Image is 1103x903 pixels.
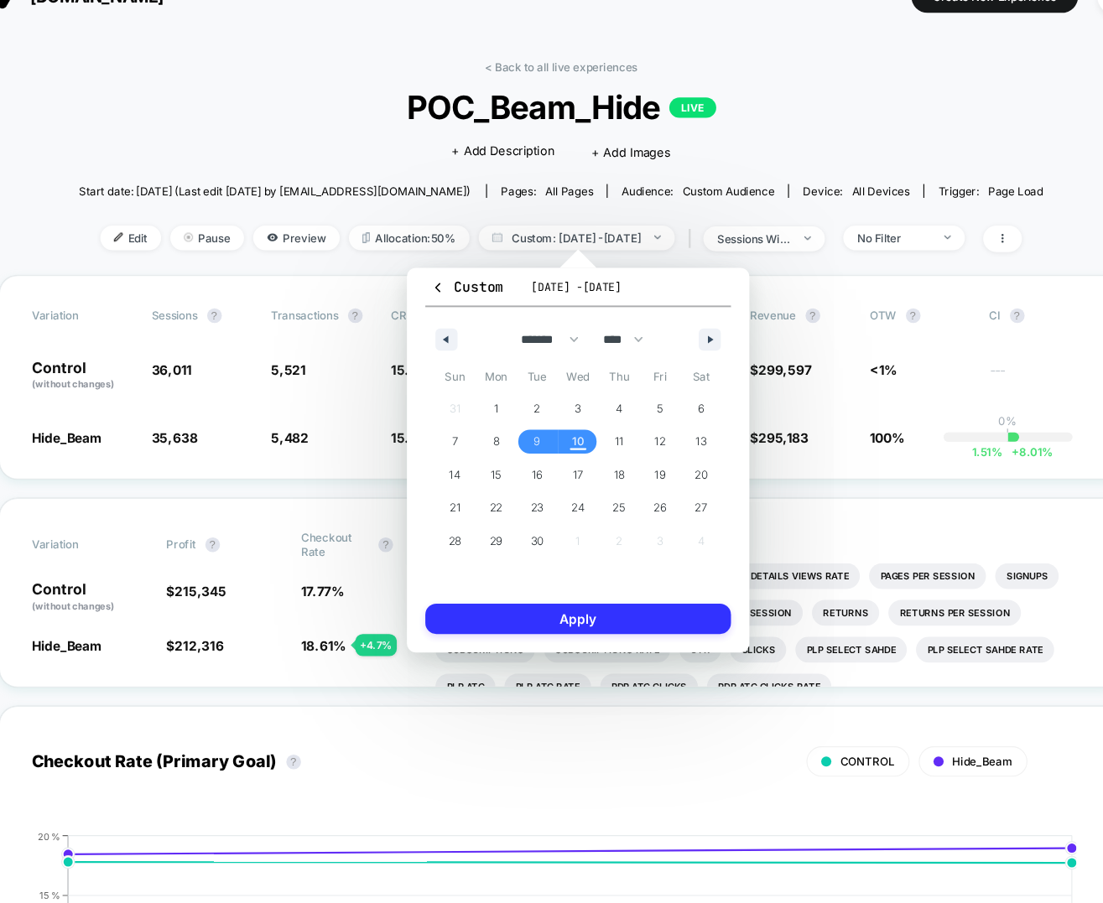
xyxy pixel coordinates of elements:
[452,418,458,448] span: 7
[476,236,655,258] span: Custom: [DATE] - [DATE]
[662,198,746,210] span: Custom Audience
[833,311,925,324] span: OTW
[511,387,549,418] button: 2
[192,520,219,532] span: Profit
[758,198,882,210] span: Device:
[487,448,497,478] span: 15
[288,422,322,436] span: 5,482
[208,242,216,251] img: end
[474,361,512,387] span: Mon
[832,543,939,567] li: Pages Per Session
[474,448,512,478] button: 15
[599,478,611,508] span: 25
[301,718,315,731] button: ?
[866,311,879,324] button: ?
[68,18,190,36] span: [DOMAIN_NAME]
[549,448,586,478] button: 17
[833,422,865,436] span: 100%
[112,198,469,210] span: Start date: [DATE] (Last edit [DATE] by [EMAIL_ADDRESS][DOMAIN_NAME])
[549,387,586,418] button: 3
[637,448,647,478] span: 19
[179,360,216,374] span: 36,011
[600,448,610,478] span: 18
[474,418,512,448] button: 8
[585,361,623,387] span: Thu
[486,478,498,508] span: 22
[623,418,661,448] button: 12
[474,508,512,538] button: 29
[585,387,623,418] button: 4
[358,236,468,258] span: Allocation: 50%
[731,360,780,374] span: 299,597
[724,360,780,374] span: $
[926,436,954,449] span: 1.51 %
[1035,10,1078,44] button: VH
[901,245,907,248] img: end
[731,422,778,436] span: 295,183
[25,13,195,40] button: [DOMAIN_NAME]
[511,418,549,448] button: 9
[724,311,766,324] span: Revenue
[660,478,698,508] button: 27
[833,360,858,374] span: <1%
[674,418,684,448] span: 13
[315,514,377,539] span: Checkout Rate
[490,387,494,418] span: 1
[200,611,244,625] span: 212,316
[179,422,221,436] span: 35,638
[694,241,761,254] div: sessions with impression
[601,387,608,418] span: 4
[288,311,349,324] span: Transactions
[850,577,970,600] li: Returns Per Session
[947,543,1005,567] li: Signups
[601,418,609,448] span: 11
[637,418,647,448] span: 12
[70,375,145,385] span: (without changes)
[724,422,778,436] span: $
[564,387,570,418] span: 3
[670,543,824,567] li: Product Details Views Rate
[660,361,698,387] span: Sat
[527,418,533,448] span: 9
[957,420,960,433] p: |
[549,478,586,508] button: 24
[482,85,622,97] a: < Back to all live experiences
[474,478,512,508] button: 22
[623,448,661,478] button: 19
[674,448,685,478] span: 20
[315,611,356,625] span: 18.61 %
[623,478,661,508] button: 26
[452,160,546,177] span: + Add Description
[357,311,371,324] button: ?
[70,611,133,625] span: Hide_Beam
[636,478,648,508] span: 26
[871,13,1022,42] button: Create New Experience
[549,418,586,448] button: 10
[1040,11,1073,44] div: VH
[436,418,474,448] button: 7
[637,245,643,248] img: end
[497,198,580,210] div: Pages:
[132,236,187,258] span: Edit
[561,418,572,448] span: 10
[450,478,460,508] span: 21
[70,577,145,587] span: (without changes)
[580,162,652,175] span: + Add Images
[75,786,96,797] tspan: 20 %
[288,360,320,374] span: 5,521
[562,448,572,478] span: 17
[674,478,685,508] span: 27
[660,448,698,478] button: 20
[537,198,580,210] span: all pages
[229,311,242,324] button: ?
[606,198,746,210] div: Audience:
[70,358,162,387] p: Control
[385,520,398,533] button: ?
[364,608,402,628] div: + 4.7 %
[428,283,706,310] button: Custom[DATE] -[DATE]
[192,562,247,576] span: $
[271,236,350,258] span: Preview
[436,478,474,508] button: 21
[773,246,779,249] img: end
[436,448,474,478] button: 14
